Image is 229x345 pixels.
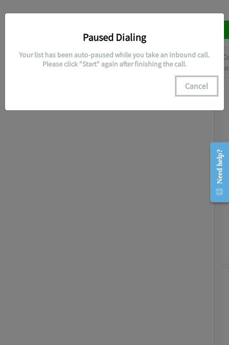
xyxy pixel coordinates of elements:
button: Cancel [176,77,217,95]
h5: Your list has been auto-paused while you take an inbound call. Please click "Start" again after f... [12,50,217,68]
h3: Paused Dialing [12,31,217,43]
iframe: Resource Center [202,136,229,209]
